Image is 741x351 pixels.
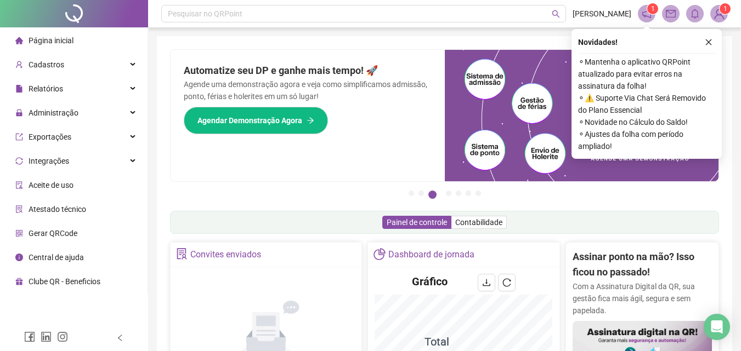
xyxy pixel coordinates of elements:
span: solution [15,205,23,213]
div: Dashboard de jornada [388,245,474,264]
button: Agendar Demonstração Agora [184,107,328,134]
span: lock [15,109,23,117]
span: Relatórios [29,84,63,93]
span: audit [15,181,23,189]
span: Página inicial [29,36,73,45]
p: Com a Assinatura Digital da QR, sua gestão fica mais ágil, segura e sem papelada. [573,280,712,317]
span: sync [15,157,23,165]
span: file [15,85,23,93]
span: [PERSON_NAME] [573,8,631,20]
span: instagram [57,331,68,342]
span: search [552,10,560,18]
span: ⚬ Mantenha o aplicativo QRPoint atualizado para evitar erros na assinatura da folha! [578,56,715,92]
button: 2 [418,191,424,196]
span: arrow-right [307,117,314,124]
span: Novidades ! [578,36,618,48]
img: 86486 [711,5,727,22]
button: 4 [446,191,451,196]
h4: Gráfico [412,274,448,289]
button: 6 [466,191,471,196]
span: ⚬ ⚠️ Suporte Via Chat Será Removido do Plano Essencial [578,92,715,116]
span: Atestado técnico [29,205,86,214]
span: Agendar Demonstração Agora [197,114,302,126]
span: reload [502,278,511,287]
span: 1 [723,5,727,13]
span: pie-chart [374,248,385,260]
span: solution [176,248,188,260]
span: Gerar QRCode [29,229,77,238]
span: Exportações [29,133,71,141]
span: close [705,38,712,46]
span: home [15,37,23,44]
span: mail [666,9,676,19]
button: 1 [409,191,414,196]
span: qrcode [15,229,23,237]
span: notification [642,9,652,19]
span: export [15,133,23,141]
span: ⚬ Novidade no Cálculo do Saldo! [578,116,715,128]
sup: Atualize o seu contato no menu Meus Dados [720,3,731,14]
span: facebook [24,331,35,342]
div: Convites enviados [190,245,261,264]
button: 5 [456,191,461,196]
span: Administração [29,108,78,117]
span: bell [690,9,700,19]
p: Agende uma demonstração agora e veja como simplificamos admissão, ponto, férias e holerites em um... [184,78,432,102]
span: linkedin [41,331,52,342]
button: 3 [428,191,437,199]
span: Clube QR - Beneficios [29,277,100,286]
span: Cadastros [29,60,64,69]
span: Central de ajuda [29,253,84,262]
span: left [116,334,124,342]
sup: 1 [647,3,658,14]
span: Integrações [29,157,69,165]
button: 7 [476,191,481,196]
h2: Automatize seu DP e ganhe mais tempo! 🚀 [184,63,432,78]
span: info-circle [15,254,23,261]
h2: Assinar ponto na mão? Isso ficou no passado! [573,249,712,280]
span: Painel de controle [387,218,447,227]
span: gift [15,278,23,285]
span: Aceite de uso [29,181,73,189]
img: banner%2Fd57e337e-a0d3-4837-9615-f134fc33a8e6.png [445,50,719,181]
span: download [482,278,491,287]
div: Open Intercom Messenger [704,314,730,340]
span: Contabilidade [455,218,502,227]
span: user-add [15,61,23,68]
span: 1 [651,5,655,13]
span: ⚬ Ajustes da folha com período ampliado! [578,128,715,152]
